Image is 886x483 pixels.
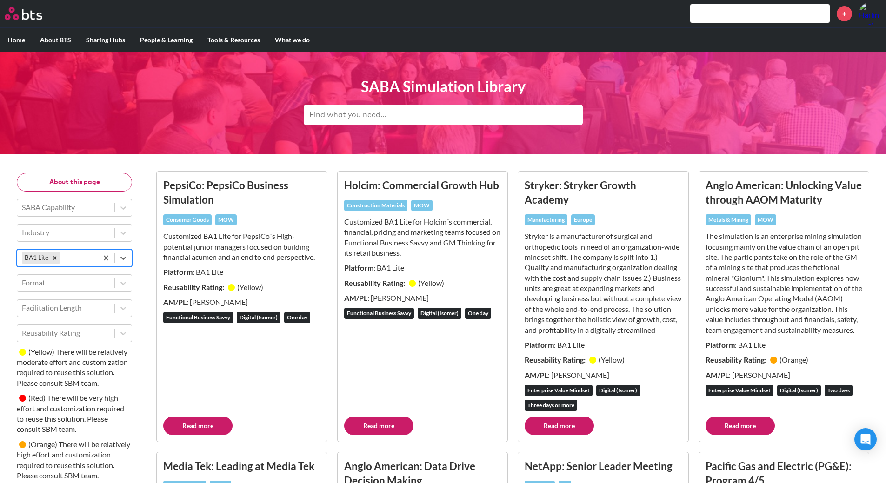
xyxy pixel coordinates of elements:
div: Enterprise Value Mindset [706,385,773,396]
a: Go home [5,7,60,20]
small: ( Yellow ) [599,355,625,364]
div: Functional Business Savvy [344,308,414,319]
div: Three days or more [525,400,577,411]
div: MOW [215,214,237,225]
div: BA1 Lite [22,252,50,264]
a: Read more [525,417,594,435]
div: Functional Business Savvy [163,312,233,323]
div: Two days [825,385,853,396]
div: Remove BA1 Lite [50,252,60,264]
small: There will be very high effort and customization required to reuse this solution. Please consult ... [17,393,124,433]
strong: Reusability Rating: [706,355,768,364]
div: Digital (Isomer) [777,385,821,396]
strong: AM/PL [163,298,187,306]
a: Read more [706,417,775,435]
small: ( Yellow ) [237,283,263,291]
div: MOW [755,214,776,225]
p: The simulation is an enterprise mining simulation focusing mainly on the value chain of an open p... [706,231,863,335]
label: Tools & Resources [200,28,267,52]
h1: SABA Simulation Library [304,76,583,97]
small: ( Orange ) [28,440,57,449]
h3: Anglo American: Unlocking Value through AAOM Maturity [706,178,863,207]
label: Sharing Hubs [79,28,133,52]
a: + [837,6,852,21]
strong: AM/PL [706,371,729,379]
p: : BA1 Lite [163,267,320,277]
div: Open Intercom Messenger [854,428,877,450]
strong: Reusability Rating: [525,355,587,364]
p: : BA1 Lite [706,340,863,350]
button: About this page [17,173,132,192]
h3: Stryker: Stryker Growth Academy [525,178,682,207]
div: Digital (Isomer) [596,385,640,396]
h3: NetApp: Senior Leader Meeting [525,459,682,473]
p: Customized BA1 Lite for Holcim´s commercial, financial, pricing and marketing teams ​focused on F... [344,217,501,258]
p: : [PERSON_NAME] [525,370,682,380]
div: MOW [411,200,433,211]
div: Metals & Mining [706,214,751,225]
small: ( Yellow ) [28,347,54,356]
div: Enterprise Value Mindset [525,385,593,396]
p: : [PERSON_NAME] [706,370,863,380]
p: : [PERSON_NAME] [344,293,501,303]
small: There will be relatively moderate effort and customization required to reuse this solution. Pleas... [17,347,128,387]
div: Europe [571,214,595,225]
div: Manufacturing [525,214,567,225]
a: Profile [859,2,881,25]
strong: Platform [525,340,554,349]
img: Harlin Raniyal [859,2,881,25]
p: : [PERSON_NAME] [163,297,320,307]
small: There will be relatively high effort and customization required to reuse this solution. Please co... [17,440,130,480]
div: Consumer Goods [163,214,212,225]
strong: AM/PL [344,293,367,302]
strong: Platform [706,340,735,349]
h3: Media Tek: Leading at Media Tek [163,459,320,473]
p: : BA1 Lite [525,340,682,350]
strong: Platform [163,267,193,276]
p: Stryker is a manufacturer of surgical and orthopedic tools in need of an organization-wide mindse... [525,231,682,335]
label: What we do [267,28,317,52]
label: About BTS [33,28,79,52]
strong: Reusability Rating: [344,278,406,287]
small: ( Yellow ) [418,278,444,287]
small: ( Orange ) [779,355,808,364]
p: Customized BA1 Lite for PepsiCo´s High-potential junior managers focused on building financial ac... [163,231,320,262]
small: ( Red ) [28,393,46,402]
p: : BA1 Lite [344,263,501,273]
div: Digital (Isomer) [418,308,461,319]
input: Find what you need... [304,105,583,125]
a: Read more [344,417,413,435]
div: Digital (Isomer) [237,312,280,323]
div: One day [284,312,310,323]
img: BTS Logo [5,7,42,20]
div: Construction Materials [344,200,407,211]
strong: Reusability Rating: [163,283,226,291]
div: One day [465,308,491,319]
h3: Holcim: Commercial Growth Hub [344,178,501,192]
a: Read more [163,417,233,435]
strong: AM/PL [525,371,548,379]
strong: Platform [344,263,373,272]
h3: PepsiCo: PepsiCo Business Simulation [163,178,320,207]
label: People & Learning [133,28,200,52]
